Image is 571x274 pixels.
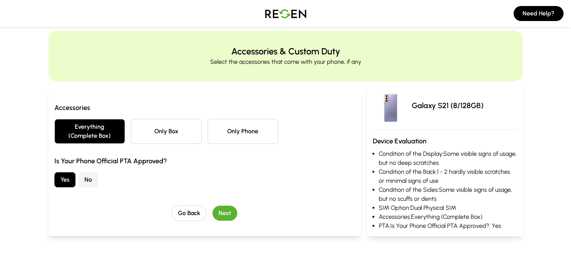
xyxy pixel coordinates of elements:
[412,100,484,111] p: Galaxy S21 (8/128GB)
[259,3,312,24] img: Logo
[514,6,563,21] button: Need Help?
[231,45,340,57] h2: Accessories & Custom Duty
[78,172,98,187] button: No
[172,205,206,221] button: Go Back
[379,167,517,185] li: Condition of the Back: 1 - 2 hardly visible scratches or minimal signs of use
[379,185,517,203] li: Condition of the Sides: Some visible signs of usage, but no scuffs or dents
[379,221,517,230] li: PTA: Is Your Phone Official PTA Approved?: Yes
[379,203,517,212] li: SIM Option: Dual Physical SIM
[54,119,125,144] button: Everything (Complete Box)
[210,57,361,66] p: Select the accessories that come with your phone, if any
[379,149,517,167] li: Condition of the Display: Some visible signs of usage, but no deep scratches
[208,119,278,144] button: Only Phone
[54,172,75,187] button: Yes
[131,119,202,144] button: Only Box
[373,136,517,146] h3: Device Evaluation
[54,102,355,113] h3: Accessories
[373,87,409,123] img: Galaxy S21
[212,206,237,221] button: Next
[379,212,517,221] li: Accessories: Everything (Complete Box)
[54,156,355,166] h3: Is Your Phone Official PTA Approved?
